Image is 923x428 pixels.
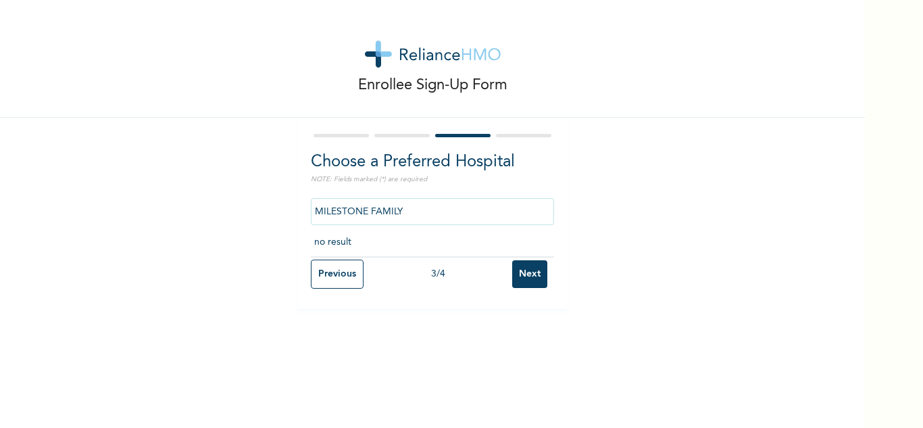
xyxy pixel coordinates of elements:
p: no result [314,235,551,249]
img: logo [365,41,501,68]
p: Enrollee Sign-Up Form [358,74,507,97]
div: 3 / 4 [364,267,512,281]
input: Previous [311,260,364,289]
input: Search by name, address or governorate [311,198,554,225]
input: Next [512,260,547,288]
h2: Choose a Preferred Hospital [311,150,554,174]
p: NOTE: Fields marked (*) are required [311,174,554,185]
